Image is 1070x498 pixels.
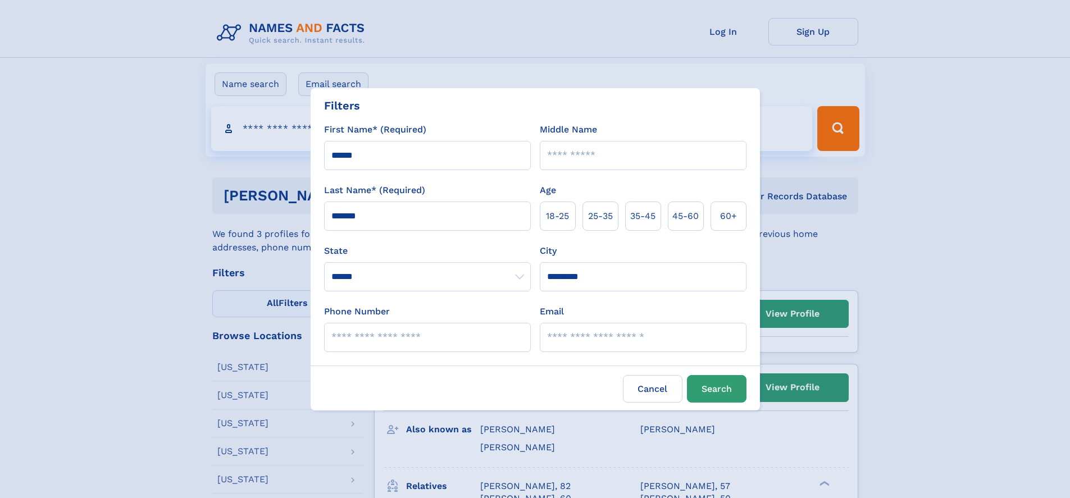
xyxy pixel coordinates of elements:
label: Phone Number [324,305,390,318]
label: State [324,244,531,258]
div: Filters [324,97,360,114]
label: Age [540,184,556,197]
label: First Name* (Required) [324,123,426,136]
label: City [540,244,557,258]
label: Last Name* (Required) [324,184,425,197]
span: 60+ [720,209,737,223]
span: 45‑60 [672,209,699,223]
span: 35‑45 [630,209,655,223]
span: 18‑25 [546,209,569,223]
label: Cancel [623,375,682,403]
span: 25‑35 [588,209,613,223]
label: Email [540,305,564,318]
button: Search [687,375,746,403]
label: Middle Name [540,123,597,136]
